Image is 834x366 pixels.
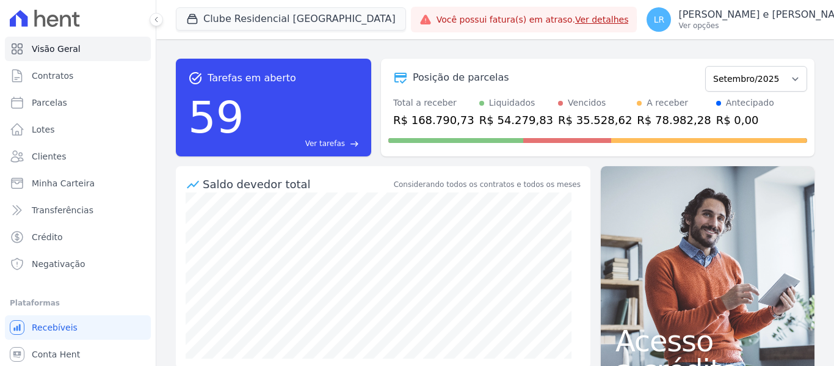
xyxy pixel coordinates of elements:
span: Transferências [32,204,93,216]
span: Crédito [32,231,63,243]
a: Minha Carteira [5,171,151,196]
div: Considerando todos os contratos e todos os meses [394,179,581,190]
span: Conta Hent [32,348,80,361]
a: Clientes [5,144,151,169]
div: Plataformas [10,296,146,310]
a: Negativação [5,252,151,276]
span: Clientes [32,150,66,163]
div: R$ 78.982,28 [637,112,711,128]
span: Visão Geral [32,43,81,55]
div: R$ 54.279,83 [479,112,553,128]
span: Negativação [32,258,85,270]
a: Parcelas [5,90,151,115]
span: Você possui fatura(s) em atraso. [437,13,629,26]
div: 59 [188,86,244,149]
a: Transferências [5,198,151,222]
div: R$ 0,00 [716,112,774,128]
div: R$ 168.790,73 [393,112,474,128]
a: Recebíveis [5,315,151,340]
a: Lotes [5,117,151,142]
span: Recebíveis [32,321,78,334]
a: Contratos [5,64,151,88]
a: Crédito [5,225,151,249]
span: Tarefas em aberto [208,71,296,86]
div: Saldo devedor total [203,176,391,192]
button: Clube Residencial [GEOGRAPHIC_DATA] [176,7,406,31]
span: east [350,139,359,148]
span: Contratos [32,70,73,82]
span: task_alt [188,71,203,86]
span: Parcelas [32,97,67,109]
div: A receber [647,97,688,109]
div: Total a receber [393,97,474,109]
div: R$ 35.528,62 [558,112,632,128]
div: Vencidos [568,97,606,109]
a: Visão Geral [5,37,151,61]
span: LR [654,15,665,24]
span: Lotes [32,123,55,136]
div: Antecipado [726,97,774,109]
span: Minha Carteira [32,177,95,189]
span: Ver tarefas [305,138,345,149]
div: Posição de parcelas [413,70,509,85]
div: Liquidados [489,97,535,109]
a: Ver detalhes [575,15,629,24]
span: Acesso [615,326,800,356]
a: Ver tarefas east [249,138,359,149]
